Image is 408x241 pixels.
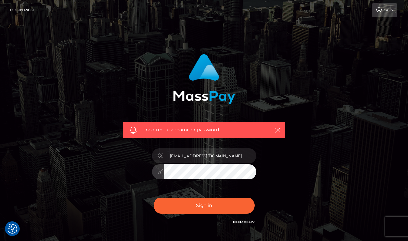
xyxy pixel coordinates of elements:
button: Consent Preferences [8,224,17,234]
a: Need Help? [233,220,255,224]
input: Username... [164,148,256,163]
a: Login Page [10,3,35,17]
button: Sign in [154,198,255,214]
span: Incorrect username or password. [144,127,264,133]
img: Revisit consent button [8,224,17,234]
img: MassPay Login [173,54,235,104]
a: Login [372,3,397,17]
